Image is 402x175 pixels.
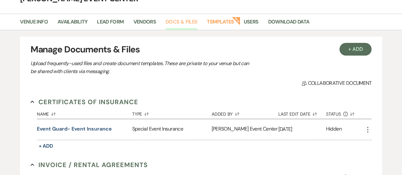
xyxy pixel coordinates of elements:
[278,125,326,133] p: [DATE]
[31,59,253,76] p: Upload frequently-used files and create document templates. These are private to your venue but c...
[31,160,148,170] button: Invoice / Rental Agreements
[326,112,341,116] span: Status
[31,97,138,107] button: Certificates of Insurance
[37,107,132,119] button: Name
[37,125,112,133] button: Event Guard- Event Insurance
[232,16,241,25] strong: New
[268,18,309,30] a: Download Data
[37,142,55,151] button: + Add
[326,107,364,119] button: Status
[132,107,212,119] button: Type
[39,143,53,149] span: + Add
[133,18,156,30] a: Vendors
[278,107,326,119] button: Last Edit Date
[97,18,124,30] a: Lead Form
[58,18,87,30] a: Availability
[212,107,278,119] button: Added By
[166,18,197,30] a: Docs & Files
[31,43,372,56] h3: Manage Documents & Files
[212,119,278,140] div: [PERSON_NAME] Event Center
[132,119,212,140] div: Special Event Insurance
[207,18,234,30] a: Templates
[302,79,371,87] span: Collaborative document
[339,43,372,56] button: + Add
[326,125,341,134] div: Hidden
[244,18,259,30] a: Users
[20,18,48,30] a: Venue Info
